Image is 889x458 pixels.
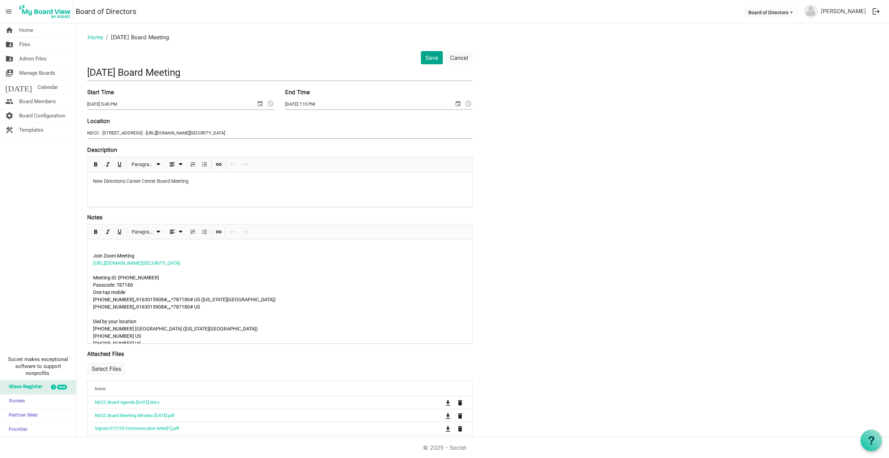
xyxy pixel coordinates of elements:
td: is Command column column header [429,435,472,448]
button: Bulleted List [200,160,209,169]
label: Notes [87,213,102,221]
label: Description [87,146,117,154]
a: [URL][DOMAIN_NAME][SECURITY_DATA] [93,260,180,266]
div: Insert Link [213,157,225,172]
div: Italic [102,157,114,172]
div: Underline [114,224,125,239]
span: Board Members [19,95,56,108]
span: Board Configuration [19,109,65,123]
div: new [57,385,67,390]
button: Paragraph dropdownbutton [129,228,164,236]
span: Manage Boards [19,66,55,80]
a: Home [88,34,103,41]
div: Bold [90,157,102,172]
span: settings [5,109,14,123]
div: Alignments [165,224,187,239]
label: Attached Files [87,350,124,358]
img: My Board View Logo [17,3,73,20]
button: dropdownbutton [166,228,186,236]
button: Download [443,398,453,407]
span: Files [19,38,30,51]
span: Societ makes exceptional software to support nonprofits. [3,356,73,377]
td: NDCC Board Agenda August 2025.docx is template cell column header Name [88,396,429,409]
button: Italic [103,160,113,169]
button: dropdownbutton [166,160,186,169]
div: Underline [114,157,125,172]
td: Signed 72125 Report.pdf is template cell column header Name [88,435,429,448]
span: Home [19,23,33,37]
td: is Command column column header [429,409,472,422]
button: Insert Link [214,228,224,236]
p: New Directions Career Center Board Meeting [93,178,467,185]
span: menu [2,5,15,18]
span: construction [5,123,14,137]
button: Board of Directors dropdownbutton [744,7,797,17]
label: Start Time [87,88,114,96]
span: Glass Register [5,380,42,394]
span: folder_shared [5,52,14,66]
div: Formats [128,224,165,239]
div: Formats [128,157,165,172]
span: Sumac [5,394,25,408]
button: Underline [115,160,124,169]
a: © 2025 - Societ [423,444,466,451]
a: Board of Directors [76,5,136,18]
label: End Time [285,88,310,96]
button: Select Files [87,362,126,375]
div: Numbered List [187,157,199,172]
a: My Board View Logo [17,3,76,20]
button: Numbered List [188,228,198,236]
span: Calendar [38,80,58,94]
button: Numbered List [188,160,198,169]
span: Partner Web [5,409,38,423]
button: Save [421,51,443,64]
li: [DATE] Board Meeting [103,33,169,41]
button: Italic [103,228,113,236]
span: Templates [19,123,43,137]
a: Signed 072125 Communication letter[1].pdf [95,426,179,431]
button: Download [443,424,453,433]
div: Italic [102,224,114,239]
a: [PERSON_NAME] [818,4,869,18]
td: is Command column column header [429,396,472,409]
button: Remove [455,398,465,407]
td: NDCC Board Meeting Minutes May 2025.pdf is template cell column header Name [88,409,429,422]
a: NDCC Board Agenda [DATE].docx [95,400,159,405]
span: switch_account [5,66,14,80]
span: Paragraph [132,228,154,236]
span: Paragraph [132,160,154,169]
span: select [256,99,264,108]
div: Numbered List [187,224,199,239]
div: Bold [90,224,102,239]
td: Signed 072125 Communication letter[1].pdf is template cell column header Name [88,422,429,435]
span: folder_shared [5,38,14,51]
div: Insert Link [213,224,225,239]
span: select [454,99,462,108]
span: Frontier [5,423,27,437]
span: [DATE] [5,80,32,94]
button: Remove [455,410,465,420]
span: people [5,95,14,108]
button: logout [869,4,883,19]
td: is Command column column header [429,422,472,435]
span: Admin Files [19,52,47,66]
button: Cancel [446,51,473,64]
button: Bold [91,228,101,236]
button: Paragraph dropdownbutton [129,160,164,169]
button: Download [443,410,453,420]
div: Bulleted List [199,224,210,239]
button: Underline [115,228,124,236]
img: no-profile-picture.svg [804,4,818,18]
label: Location [87,117,110,125]
button: Remove [455,424,465,433]
span: home [5,23,14,37]
a: NDCC Board Meeting Minutes [DATE].pdf [95,413,175,418]
button: Insert Link [214,160,224,169]
div: Alignments [165,157,187,172]
span: Name [95,386,106,391]
input: Title [87,64,473,81]
button: Bold [91,160,101,169]
button: Bulleted List [200,228,209,236]
div: Bulleted List [199,157,210,172]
